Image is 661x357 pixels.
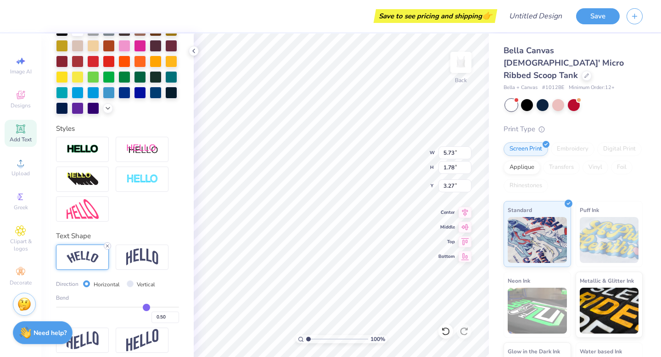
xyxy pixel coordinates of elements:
span: Bend [56,294,69,302]
span: Designs [11,102,31,109]
input: Untitled Design [502,7,569,25]
img: 3d Illusion [67,172,99,187]
img: Negative Space [126,174,158,184]
img: Metallic & Glitter Ink [580,288,639,334]
strong: Need help? [34,329,67,337]
span: Puff Ink [580,205,599,215]
img: Arch [126,248,158,266]
div: Styles [56,123,179,134]
span: Glow in the Dark Ink [508,346,560,356]
span: # 1012BE [542,84,564,92]
span: Metallic & Glitter Ink [580,276,634,285]
img: Shadow [126,144,158,155]
div: Embroidery [551,142,594,156]
span: Direction [56,280,78,288]
span: Bella Canvas [DEMOGRAPHIC_DATA]' Micro Ribbed Scoop Tank [504,45,624,81]
span: Water based Ink [580,346,622,356]
div: Rhinestones [504,179,548,193]
span: Center [438,209,455,216]
span: Neon Ink [508,276,530,285]
img: Neon Ink [508,288,567,334]
div: Digital Print [597,142,642,156]
span: Upload [11,170,30,177]
span: Add Text [10,136,32,143]
span: 👉 [482,10,492,21]
img: Free Distort [67,199,99,219]
span: Greek [14,204,28,211]
div: Foil [611,161,633,174]
label: Horizontal [94,280,120,289]
span: Middle [438,224,455,230]
img: Arc [67,251,99,263]
div: Screen Print [504,142,548,156]
button: Save [576,8,620,24]
div: Transfers [543,161,580,174]
img: Puff Ink [580,217,639,263]
img: Standard [508,217,567,263]
span: 100 % [370,335,385,343]
div: Back [455,76,467,84]
img: Stroke [67,144,99,155]
img: Flag [67,331,99,349]
div: Save to see pricing and shipping [376,9,495,23]
div: Text Shape [56,231,179,241]
span: Bella + Canvas [504,84,538,92]
div: Applique [504,161,540,174]
div: Print Type [504,124,643,134]
span: Clipart & logos [5,238,37,252]
div: Vinyl [583,161,608,174]
label: Vertical [137,280,155,289]
img: Rise [126,329,158,351]
span: Image AI [10,68,32,75]
span: Top [438,239,455,245]
span: Bottom [438,253,455,260]
span: Decorate [10,279,32,286]
span: Standard [508,205,532,215]
img: Back [452,53,470,72]
span: Minimum Order: 12 + [569,84,615,92]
